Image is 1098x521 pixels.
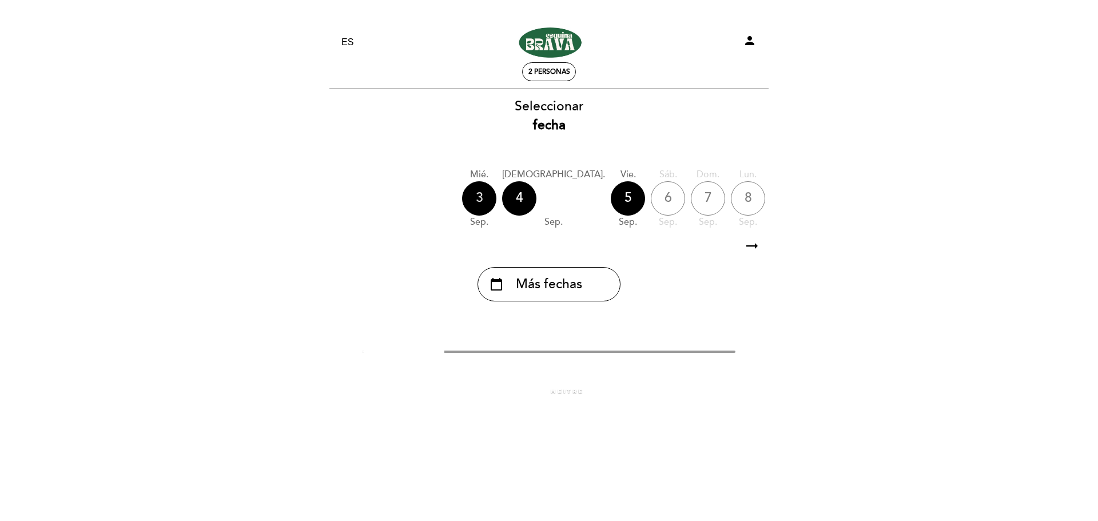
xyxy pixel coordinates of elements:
[611,181,645,216] div: 5
[550,389,583,395] img: MEITRE
[462,216,496,229] div: sep.
[502,168,605,181] div: [DEMOGRAPHIC_DATA].
[533,117,566,133] b: fecha
[478,27,620,58] a: Esquina Brava
[731,216,765,229] div: sep.
[691,168,725,181] div: dom.
[731,181,765,216] div: 8
[515,388,583,396] a: powered by
[515,388,547,396] span: powered by
[651,181,685,216] div: 6
[363,359,376,372] i: arrow_backward
[528,67,570,76] span: 2 personas
[691,216,725,229] div: sep.
[502,181,536,216] div: 4
[651,168,685,181] div: sáb.
[329,97,769,135] div: Seleccionar
[743,234,761,258] i: arrow_right_alt
[611,168,645,181] div: vie.
[743,34,757,51] button: person
[611,216,645,229] div: sep.
[490,275,503,294] i: calendar_today
[743,34,757,47] i: person
[516,275,582,294] span: Más fechas
[462,181,496,216] div: 3
[522,401,576,409] a: Política de privacidad
[502,216,605,229] div: sep.
[651,216,685,229] div: sep.
[731,168,765,181] div: lun.
[462,168,496,181] div: mié.
[691,181,725,216] div: 7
